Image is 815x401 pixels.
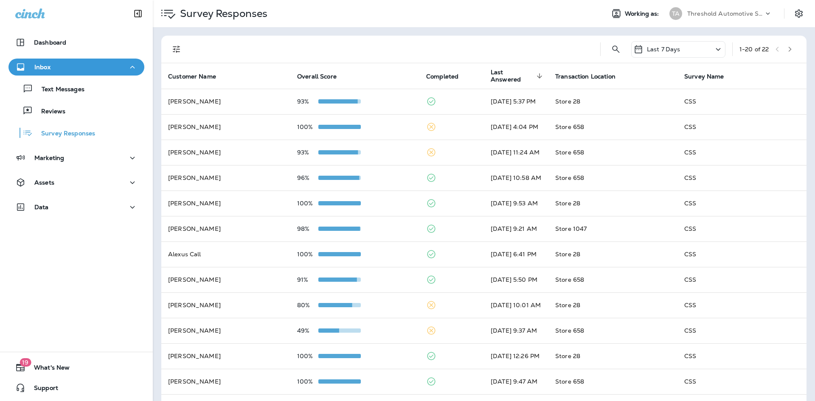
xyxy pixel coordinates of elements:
[684,73,724,80] span: Survey Name
[548,241,677,267] td: Store 28
[484,216,548,241] td: [DATE] 9:21 AM
[177,7,267,20] p: Survey Responses
[426,73,458,80] span: Completed
[297,73,348,80] span: Overall Score
[161,165,290,191] td: [PERSON_NAME]
[677,140,807,165] td: CSS
[484,241,548,267] td: [DATE] 6:41 PM
[8,359,144,376] button: 19What's New
[484,114,548,140] td: [DATE] 4:04 PM
[33,108,65,116] p: Reviews
[20,358,31,367] span: 19
[161,267,290,292] td: [PERSON_NAME]
[8,379,144,396] button: Support
[297,276,318,283] p: 91%
[33,86,84,94] p: Text Messages
[161,369,290,394] td: [PERSON_NAME]
[34,39,66,46] p: Dashboard
[297,174,318,181] p: 96%
[161,89,290,114] td: [PERSON_NAME]
[25,364,70,374] span: What's New
[297,225,318,232] p: 98%
[677,267,807,292] td: CSS
[548,216,677,241] td: Store 1047
[484,89,548,114] td: [DATE] 5:37 PM
[8,149,144,166] button: Marketing
[548,318,677,343] td: Store 658
[161,318,290,343] td: [PERSON_NAME]
[34,204,49,210] p: Data
[677,114,807,140] td: CSS
[8,199,144,216] button: Data
[297,200,318,207] p: 100%
[8,124,144,142] button: Survey Responses
[491,69,534,83] span: Last Answered
[34,154,64,161] p: Marketing
[297,98,318,105] p: 93%
[548,114,677,140] td: Store 658
[168,41,185,58] button: Filters
[647,46,680,53] p: Last 7 Days
[426,73,469,80] span: Completed
[161,140,290,165] td: [PERSON_NAME]
[297,378,318,385] p: 100%
[161,114,290,140] td: [PERSON_NAME]
[297,251,318,258] p: 100%
[555,73,615,80] span: Transaction Location
[484,318,548,343] td: [DATE] 9:37 AM
[677,343,807,369] td: CSS
[548,343,677,369] td: Store 28
[126,5,150,22] button: Collapse Sidebar
[484,292,548,318] td: [DATE] 10:01 AM
[168,73,227,80] span: Customer Name
[484,140,548,165] td: [DATE] 11:24 AM
[548,165,677,191] td: Store 658
[491,69,545,83] span: Last Answered
[484,191,548,216] td: [DATE] 9:53 AM
[484,343,548,369] td: [DATE] 12:26 PM
[607,41,624,58] button: Search Survey Responses
[677,292,807,318] td: CSS
[687,10,764,17] p: Threshold Automotive Service dba Grease Monkey
[484,369,548,394] td: [DATE] 9:47 AM
[677,318,807,343] td: CSS
[484,267,548,292] td: [DATE] 5:50 PM
[548,89,677,114] td: Store 28
[548,267,677,292] td: Store 658
[684,73,735,80] span: Survey Name
[161,292,290,318] td: [PERSON_NAME]
[677,191,807,216] td: CSS
[8,59,144,76] button: Inbox
[625,10,661,17] span: Working as:
[8,80,144,98] button: Text Messages
[297,302,318,308] p: 80%
[677,165,807,191] td: CSS
[484,165,548,191] td: [DATE] 10:58 AM
[161,343,290,369] td: [PERSON_NAME]
[8,102,144,120] button: Reviews
[669,7,682,20] div: TA
[548,369,677,394] td: Store 658
[161,241,290,267] td: Alexus Call
[677,216,807,241] td: CSS
[168,73,216,80] span: Customer Name
[677,369,807,394] td: CSS
[677,89,807,114] td: CSS
[548,292,677,318] td: Store 28
[297,73,337,80] span: Overall Score
[161,191,290,216] td: [PERSON_NAME]
[8,34,144,51] button: Dashboard
[34,179,54,186] p: Assets
[25,384,58,395] span: Support
[297,123,318,130] p: 100%
[739,46,769,53] div: 1 - 20 of 22
[161,216,290,241] td: [PERSON_NAME]
[548,191,677,216] td: Store 28
[297,353,318,359] p: 100%
[297,149,318,156] p: 93%
[555,73,627,80] span: Transaction Location
[8,174,144,191] button: Assets
[34,64,51,70] p: Inbox
[33,130,95,138] p: Survey Responses
[297,327,318,334] p: 49%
